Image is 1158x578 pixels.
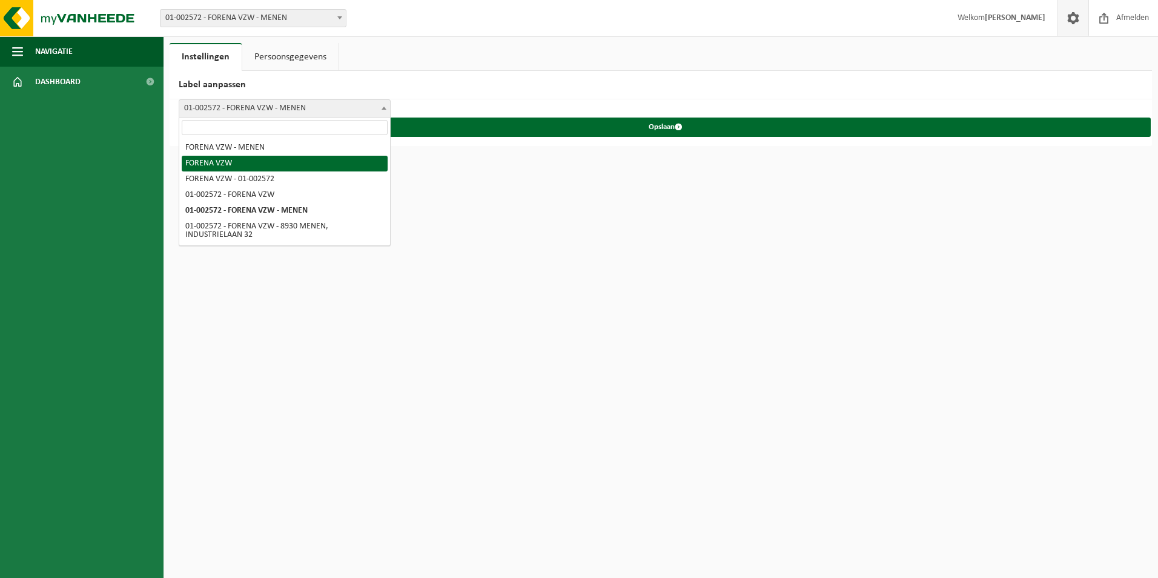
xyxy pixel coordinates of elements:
li: 01-002572 - FORENA VZW - MENEN [182,203,388,219]
a: Instellingen [170,43,242,71]
a: Persoonsgegevens [242,43,339,71]
span: 01-002572 - FORENA VZW - MENEN [179,100,390,117]
li: 01-002572 - FORENA VZW - 8930 MENEN, INDUSTRIELAAN 32 [182,219,388,243]
strong: [PERSON_NAME] [985,13,1045,22]
span: 01-002572 - FORENA VZW - MENEN [179,99,391,118]
li: FORENA VZW [182,156,388,171]
button: Opslaan [180,118,1151,137]
span: Navigatie [35,36,73,67]
h2: Label aanpassen [170,71,1152,99]
li: 01-002572 - FORENA VZW [182,187,388,203]
span: Dashboard [35,67,81,97]
li: FORENA VZW - MENEN [182,140,388,156]
span: 01-002572 - FORENA VZW - MENEN [160,9,346,27]
span: 01-002572 - FORENA VZW - MENEN [160,10,346,27]
li: FORENA VZW - 01-002572 [182,171,388,187]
